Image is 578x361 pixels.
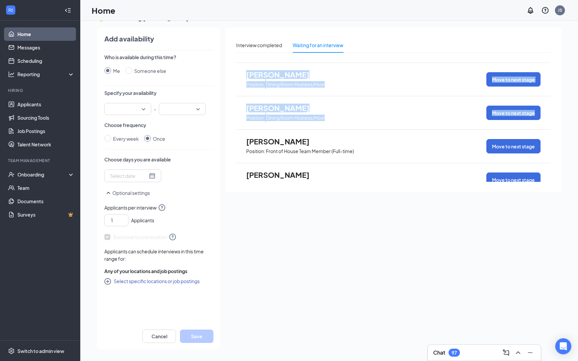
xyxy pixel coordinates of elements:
[104,212,213,226] div: Applicants
[266,115,325,121] p: Dining Room Hostess/Host
[113,67,120,75] div: Me
[92,5,115,16] h1: Home
[526,6,535,14] svg: Notifications
[486,106,541,120] button: Move to next stage
[180,330,213,343] button: Save
[169,233,177,241] svg: QuestionInfo
[7,7,14,13] svg: WorkstreamLogo
[134,67,166,75] div: Someone else
[486,172,541,187] button: Move to next stage
[113,135,139,142] div: Every week
[246,182,265,188] p: Position:
[452,350,457,356] div: 97
[246,70,320,79] span: [PERSON_NAME]
[8,171,15,178] svg: UserCheck
[266,148,354,154] p: Front of House Team Member (Full-time)
[266,81,325,88] p: Dining Room Hostess/Host
[142,330,176,343] button: Cancel
[525,347,536,358] button: Minimize
[8,71,15,78] svg: Analysis
[104,204,213,212] span: Applicants per interview
[246,81,265,88] p: Position:
[17,124,75,138] a: Job Postings
[17,111,75,124] a: Sourcing Tools
[110,172,148,179] input: Select date
[104,248,204,262] span: Applicants can schedule interviews in this time range for:
[555,338,571,354] div: Open Intercom Messenger
[65,7,71,14] svg: Collapse
[8,158,73,163] div: Team Management
[154,103,156,115] p: -
[104,34,154,43] h4: Add availability
[104,277,200,285] button: CirclePlusSelect specific locations or job postings
[541,6,549,14] svg: QuestionInfo
[502,349,510,357] svg: ComposeMessage
[433,349,445,356] h3: Chat
[17,208,75,221] a: SurveysCrown
[17,54,75,68] a: Scheduling
[513,347,523,358] button: ChevronUp
[104,54,213,61] p: Who is available during this time?
[17,348,64,354] div: Switch to admin view
[236,41,282,49] div: Interview completed
[526,349,534,357] svg: Minimize
[104,233,177,241] span: Exclusive to one location
[104,90,213,96] p: Specify your availability
[17,27,75,41] a: Home
[153,135,165,142] div: Once
[514,349,522,357] svg: ChevronUp
[501,347,511,358] button: ComposeMessage
[293,41,343,49] div: Waiting for an interview
[104,122,213,128] p: Choose frequency
[17,195,75,208] a: Documents
[158,204,166,212] svg: QuestionInfo
[266,182,354,188] p: Back of House Team Member (Full-time)
[17,98,75,111] a: Applicants
[17,71,75,78] div: Reporting
[486,139,541,153] button: Move to next stage
[104,189,112,197] svg: SmallChevronUp
[246,137,320,146] span: [PERSON_NAME]
[558,7,562,13] div: JS
[246,104,320,112] span: [PERSON_NAME]
[17,181,75,195] a: Team
[246,115,265,121] p: Position:
[104,156,213,163] p: Choose days you are available
[104,268,187,274] span: Any of your locations and job postings
[17,138,75,151] a: Talent Network
[104,189,150,197] button: SmallChevronUpOptional settings
[17,41,75,54] a: Messages
[246,170,320,179] span: [PERSON_NAME]
[104,278,112,286] svg: CirclePlus
[17,171,69,178] div: Onboarding
[8,88,73,93] div: Hiring
[107,215,128,225] input: 1
[8,348,15,354] svg: Settings
[486,72,541,87] button: Move to next stage
[246,148,265,154] p: Position:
